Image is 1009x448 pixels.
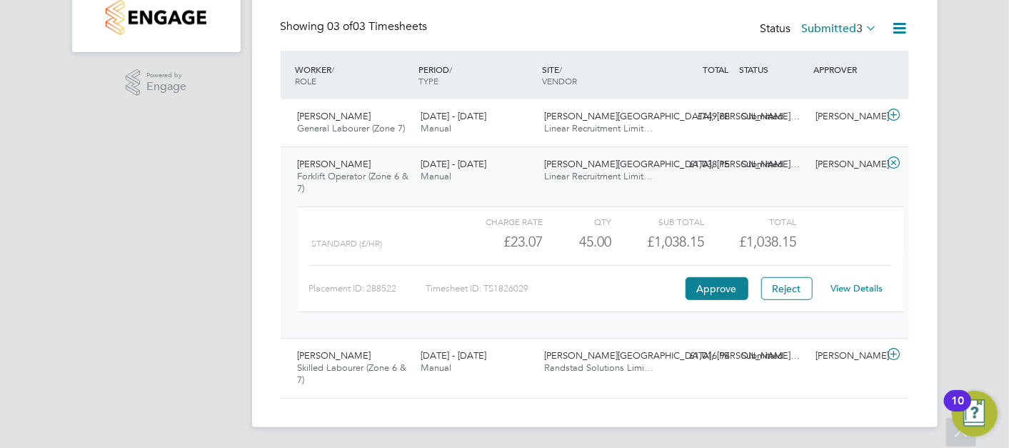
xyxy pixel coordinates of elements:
[332,64,335,75] span: /
[686,277,748,300] button: Approve
[703,64,729,75] span: TOTAL
[736,344,810,368] div: Submitted
[421,362,451,374] span: Manual
[810,105,884,129] div: [PERSON_NAME]
[612,213,704,230] div: Sub Total
[810,56,884,82] div: APPROVER
[543,230,612,254] div: 45.00
[312,239,383,249] span: Standard (£/HR)
[802,21,878,36] label: Submitted
[612,230,704,254] div: £1,038.15
[761,277,813,300] button: Reject
[421,170,451,182] span: Manual
[426,277,682,300] div: Timesheet ID: TS1826029
[544,110,800,122] span: [PERSON_NAME][GEOGRAPHIC_DATA], [PERSON_NAME]…
[830,282,883,294] a: View Details
[146,69,186,81] span: Powered by
[538,56,662,94] div: SITE
[662,105,736,129] div: £149.68
[146,81,186,93] span: Engage
[810,153,884,176] div: [PERSON_NAME]
[857,21,863,36] span: 3
[298,170,409,194] span: Forklift Operator (Zone 6 & 7)
[126,69,186,96] a: Powered byEngage
[760,19,880,39] div: Status
[298,349,371,362] span: [PERSON_NAME]
[450,230,542,254] div: £23.07
[544,170,653,182] span: Linear Recruitment Limit…
[296,75,317,86] span: ROLE
[736,56,810,82] div: STATUS
[328,19,353,34] span: 03 of
[298,158,371,170] span: [PERSON_NAME]
[421,122,451,134] span: Manual
[450,213,542,230] div: Charge rate
[449,64,452,75] span: /
[739,233,796,250] span: £1,038.15
[421,349,486,362] span: [DATE] - [DATE]
[952,391,998,437] button: Open Resource Center, 10 new notifications
[328,19,428,34] span: 03 Timesheets
[662,153,736,176] div: £1,038.15
[544,158,800,170] span: [PERSON_NAME][GEOGRAPHIC_DATA], [PERSON_NAME]…
[544,362,653,374] span: Randstad Solutions Limi…
[421,158,486,170] span: [DATE] - [DATE]
[421,110,486,122] span: [DATE] - [DATE]
[736,153,810,176] div: Submitted
[309,277,426,300] div: Placement ID: 288522
[544,349,800,362] span: [PERSON_NAME][GEOGRAPHIC_DATA], [PERSON_NAME]…
[736,105,810,129] div: Submitted
[415,56,538,94] div: PERIOD
[298,362,407,386] span: Skilled Labourer (Zone 6 & 7)
[810,344,884,368] div: [PERSON_NAME]
[298,110,371,122] span: [PERSON_NAME]
[298,122,406,134] span: General Labourer (Zone 7)
[704,213,796,230] div: Total
[559,64,562,75] span: /
[542,75,577,86] span: VENDOR
[418,75,438,86] span: TYPE
[662,344,736,368] div: £1,016.94
[292,56,416,94] div: WORKER
[951,401,964,419] div: 10
[544,122,653,134] span: Linear Recruitment Limit…
[543,213,612,230] div: QTY
[281,19,431,34] div: Showing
